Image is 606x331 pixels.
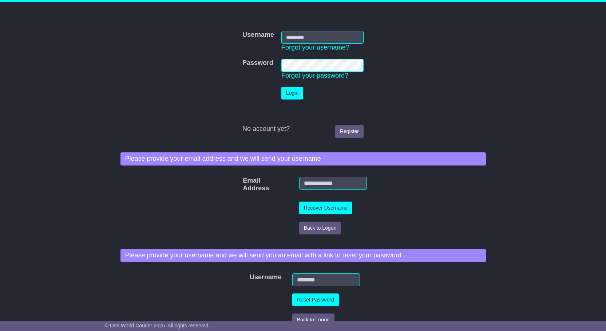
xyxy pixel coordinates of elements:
[242,59,273,67] label: Password
[120,249,486,262] div: Please provide your username and we will send you an email with a link to reset your password
[335,125,364,138] a: Register
[246,273,256,281] label: Username
[242,31,274,39] label: Username
[120,152,486,165] div: Please provide your email address and we will send your username
[292,314,334,326] button: Back to Logon
[239,177,252,192] label: Email Address
[281,44,349,51] a: Forgot your username?
[105,323,210,328] span: © One World Courier 2025. All rights reserved.
[281,87,303,100] button: Login
[281,72,348,79] a: Forgot your password?
[242,125,364,133] div: No account yet?
[299,202,353,214] button: Recover Username
[292,293,339,306] button: Reset Password
[299,222,341,234] button: Back to Logon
